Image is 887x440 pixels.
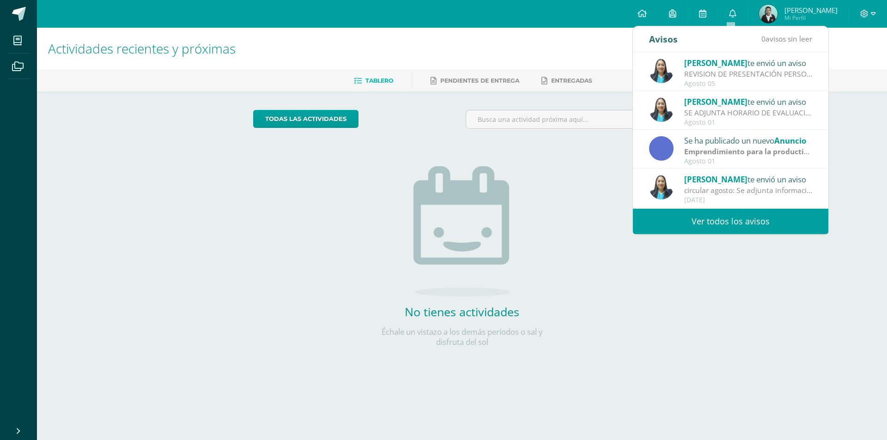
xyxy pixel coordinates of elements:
[684,146,824,157] strong: Emprendimiento para la productividad
[413,166,510,296] img: no_activities.png
[784,14,838,22] span: Mi Perfil
[684,157,813,165] div: Agosto 01
[649,26,678,52] div: Avisos
[684,119,813,127] div: Agosto 01
[684,96,747,107] span: [PERSON_NAME]
[431,73,519,88] a: Pendientes de entrega
[649,175,674,199] img: 49168807a2b8cca0ef2119beca2bd5ad.png
[684,174,747,185] span: [PERSON_NAME]
[761,34,765,44] span: 0
[551,77,592,84] span: Entregadas
[440,77,519,84] span: Pendientes de entrega
[370,327,554,347] p: Échale un vistazo a los demás períodos o sal y disfruta del sol
[684,96,813,108] div: te envió un aviso
[684,146,813,157] div: | [PERSON_NAME]
[365,77,393,84] span: Tablero
[633,209,828,234] a: Ver todos los avisos
[759,5,778,23] img: 5c4299ecb9f95ec111dcfc535c7eab6c.png
[649,59,674,83] img: 49168807a2b8cca0ef2119beca2bd5ad.png
[370,304,554,319] h2: No tienes actividades
[253,110,358,128] a: todas las Actividades
[684,58,747,68] span: [PERSON_NAME]
[684,134,813,146] div: Se ha publicado un nuevo
[784,6,838,15] span: [PERSON_NAME]
[354,73,393,88] a: Tablero
[774,135,806,146] span: Anuncio
[684,196,813,204] div: [DATE]
[48,40,236,57] span: Actividades recientes y próximas
[684,69,813,79] div: REVISION DE PRESENTACIÓN PERSONAL: Saludos Cordiales Les recordamos que estamos en evaluaciones d...
[684,80,813,88] div: Agosto 05
[761,34,812,44] span: avisos sin leer
[684,108,813,118] div: SE ADJUNTA HORARIO DE EVALUACIONES: Saludos cordiales, se adjunta horario de evaluaciones para la...
[684,57,813,69] div: te envió un aviso
[466,110,671,128] input: Busca una actividad próxima aquí...
[684,185,813,196] div: circular agosto: Se adjunta información importante
[649,97,674,122] img: 49168807a2b8cca0ef2119beca2bd5ad.png
[541,73,592,88] a: Entregadas
[684,173,813,185] div: te envió un aviso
